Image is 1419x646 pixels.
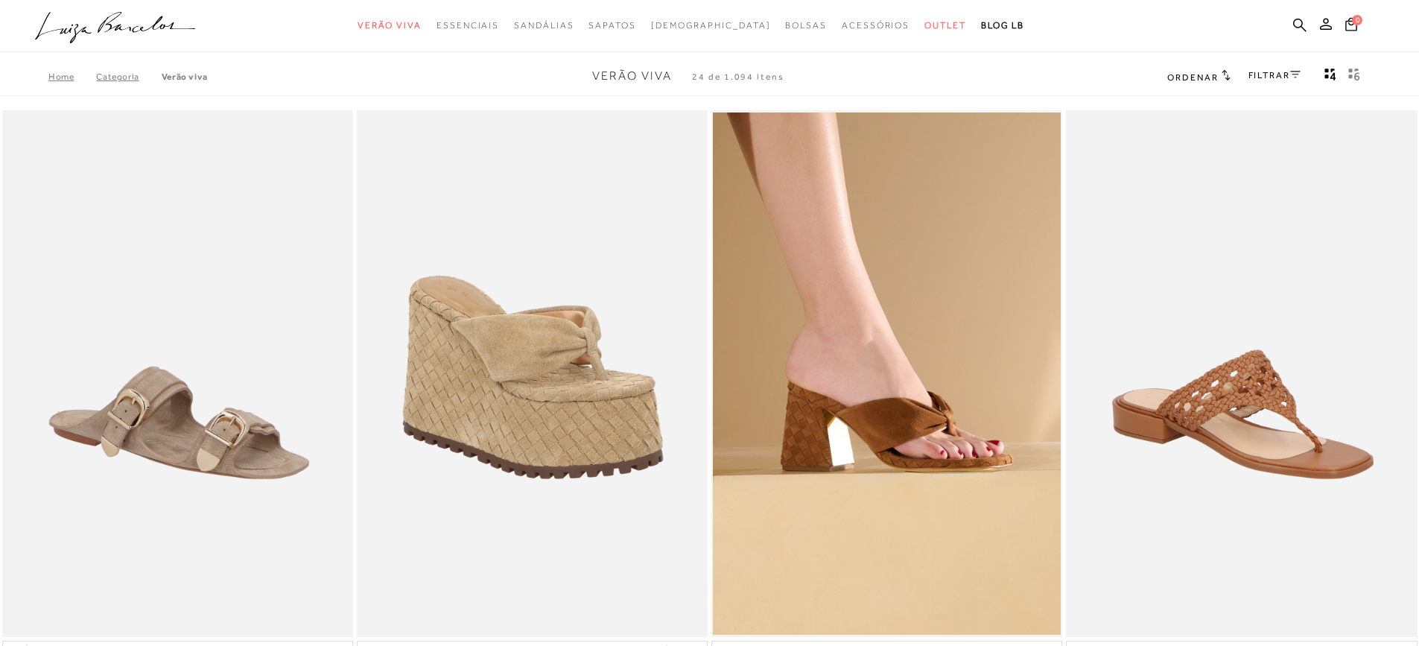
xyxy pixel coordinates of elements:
[1067,113,1415,635] a: SANDÁLIA RASTEIRA EM COURO CARAMELO COM TIRAS TRAMADAS SANDÁLIA RASTEIRA EM COURO CARAMELO COM TI...
[592,69,672,83] span: Verão Viva
[1344,67,1365,86] button: gridText6Desc
[48,72,96,82] a: Home
[588,12,635,39] a: noSubCategoriesText
[924,20,966,31] span: Outlet
[842,20,910,31] span: Acessórios
[651,20,771,31] span: [DEMOGRAPHIC_DATA]
[785,12,827,39] a: noSubCategoriesText
[981,12,1024,39] a: BLOG LB
[713,113,1061,635] img: SANDÁLIA DE DEDO EM CAMURÇA CARAMELO COM SALTO BLOCO TRESSÊ
[514,12,574,39] a: noSubCategoriesText
[358,20,422,31] span: Verão Viva
[692,72,784,82] span: 24 de 1.094 itens
[1167,72,1218,83] span: Ordenar
[1067,113,1415,635] img: SANDÁLIA RASTEIRA EM COURO CARAMELO COM TIRAS TRAMADAS
[437,12,499,39] a: noSubCategoriesText
[358,113,706,635] a: SANDÁLIA EM CAMURÇA BEGE FENDI COM PLATAFORMA FLAT SANDÁLIA EM CAMURÇA BEGE FENDI COM PLATAFORMA ...
[651,12,771,39] a: noSubCategoriesText
[358,113,706,635] img: SANDÁLIA EM CAMURÇA BEGE FENDI COM PLATAFORMA FLAT
[514,20,574,31] span: Sandálias
[713,113,1061,635] a: SANDÁLIA DE DEDO EM CAMURÇA CARAMELO COM SALTO BLOCO TRESSÊ SANDÁLIA DE DEDO EM CAMURÇA CARAMELO ...
[842,12,910,39] a: noSubCategoriesText
[437,20,499,31] span: Essenciais
[1320,67,1341,86] button: Mostrar 4 produtos por linha
[785,20,827,31] span: Bolsas
[4,113,352,635] img: RASTEIRA EM CAMURÇA BEGE FENDI COM FIVELAS
[96,72,161,82] a: Categoria
[1341,16,1362,37] button: 0
[162,72,208,82] a: Verão Viva
[4,113,352,635] a: RASTEIRA EM CAMURÇA BEGE FENDI COM FIVELAS RASTEIRA EM CAMURÇA BEGE FENDI COM FIVELAS
[358,12,422,39] a: noSubCategoriesText
[1352,15,1362,25] span: 0
[588,20,635,31] span: Sapatos
[1248,70,1301,80] a: FILTRAR
[924,12,966,39] a: noSubCategoriesText
[981,20,1024,31] span: BLOG LB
